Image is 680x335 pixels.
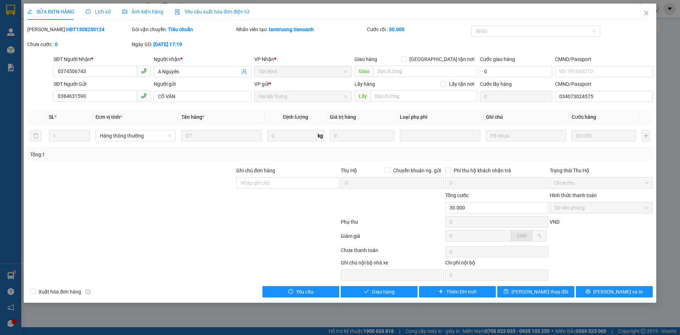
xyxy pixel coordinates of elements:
span: Lấy hàng [355,81,375,87]
span: close [644,10,649,16]
button: save[PERSON_NAME] thay đổi [497,286,574,297]
input: Ghi chú đơn hàng [236,177,339,189]
img: icon [175,9,180,15]
input: Dọc đường [373,66,477,77]
span: Giá trị hàng [330,114,356,120]
span: [PERSON_NAME] và In [593,288,643,296]
label: Cước lấy hàng [480,81,512,87]
span: SỬA ĐƠN HÀNG [27,9,74,15]
div: Chưa cước : [27,40,130,48]
input: Ghi Chú [486,130,566,141]
input: VD: Bàn, Ghế [181,130,261,141]
div: Ngày GD: [132,40,235,48]
div: Ghi chú nội bộ nhà xe [341,259,444,269]
button: Close [636,4,656,23]
span: Xuất hóa đơn hàng [36,288,84,296]
th: Ghi chú [483,110,569,124]
div: Chưa thanh toán [340,246,444,259]
button: printer[PERSON_NAME] và In [576,286,653,297]
b: Tiêu chuẩn [168,27,193,32]
div: VP gửi [254,80,352,88]
div: Cước rồi : [367,26,470,33]
span: check [364,289,369,295]
span: user-add [242,69,247,74]
span: Chuyển khoản ng. gửi [390,167,444,174]
span: VP Nhận [254,56,274,62]
div: Chi phí nội bộ [445,259,548,269]
span: Yêu cầu [296,288,313,296]
input: 0 [572,130,636,141]
span: Cước hàng [572,114,596,120]
b: HBT1308250124 [66,27,104,32]
span: Tên hàng [181,114,204,120]
span: Đơn vị tính [96,114,122,120]
button: plusThêm ĐH mới [419,286,496,297]
span: Định lượng [283,114,308,120]
div: SĐT Người Nhận [53,55,151,63]
input: Dọc đường [371,90,477,102]
button: checkGiao hàng [341,286,418,297]
span: % [538,233,541,239]
span: [PERSON_NAME] thay đổi [511,288,568,296]
span: phone [141,93,147,99]
div: Phụ thu [340,218,444,230]
label: Hình thức thanh toán [550,192,597,198]
span: Tổng cước [445,192,469,198]
div: Người gửi [154,80,251,88]
div: CMND/Passport [555,55,652,63]
span: Tại văn phòng [554,202,648,213]
input: 0 [330,130,394,141]
span: Thêm ĐH mới [446,288,476,296]
div: [PERSON_NAME]: [27,26,130,33]
span: Giao [355,66,373,77]
button: delete [30,130,41,141]
b: 0 [55,41,58,47]
label: Cước giao hàng [480,56,515,62]
span: picture [122,9,127,14]
span: [GEOGRAPHIC_DATA] tận nơi [407,55,477,63]
span: Giao hàng [372,288,395,296]
span: Yêu cầu xuất hóa đơn điện tử [175,9,249,15]
div: Tổng: 1 [30,151,262,158]
div: Gói vận chuyển: [132,26,235,33]
span: Tân Bình [259,66,347,77]
span: phone [141,68,147,74]
span: exclamation-circle [288,289,293,295]
span: kg [317,130,324,141]
div: Giảm giá [340,232,444,245]
span: save [504,289,509,295]
div: Nhân viên tạo: [236,26,365,33]
span: SL [49,114,55,120]
span: clock-circle [86,9,91,14]
span: Hai Bà Trưng [259,91,347,102]
span: plus [438,289,443,295]
span: printer [585,289,590,295]
th: Loại phụ phí [397,110,483,124]
span: VND [550,219,560,225]
span: Lấy [355,90,371,102]
span: Phí thu hộ khách nhận trả [451,167,514,174]
span: Ảnh kiện hàng [122,9,163,15]
div: Trạng thái Thu Hộ [550,167,653,174]
b: [DATE] 17:19 [153,41,182,47]
b: 30.000 [389,27,404,32]
span: Giao hàng [355,56,377,62]
span: edit [27,9,32,14]
input: Cước giao hàng [480,66,552,77]
div: CMND/Passport [555,80,652,88]
input: Cước lấy hàng [480,91,552,102]
span: VND [517,233,527,239]
div: SĐT Người Gửi [53,80,151,88]
span: Chưa thu [554,178,648,188]
span: Lịch sử [86,9,111,15]
span: Thu Hộ [341,168,357,173]
div: Người nhận [154,55,251,63]
span: Hàng thông thường [100,130,171,141]
label: Ghi chú đơn hàng [236,168,275,173]
button: exclamation-circleYêu cầu [262,286,339,297]
span: info-circle [85,289,90,294]
b: lamtruong.tienoanh [269,27,314,32]
button: plus [642,130,650,141]
span: Lấy tận nơi [446,80,477,88]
